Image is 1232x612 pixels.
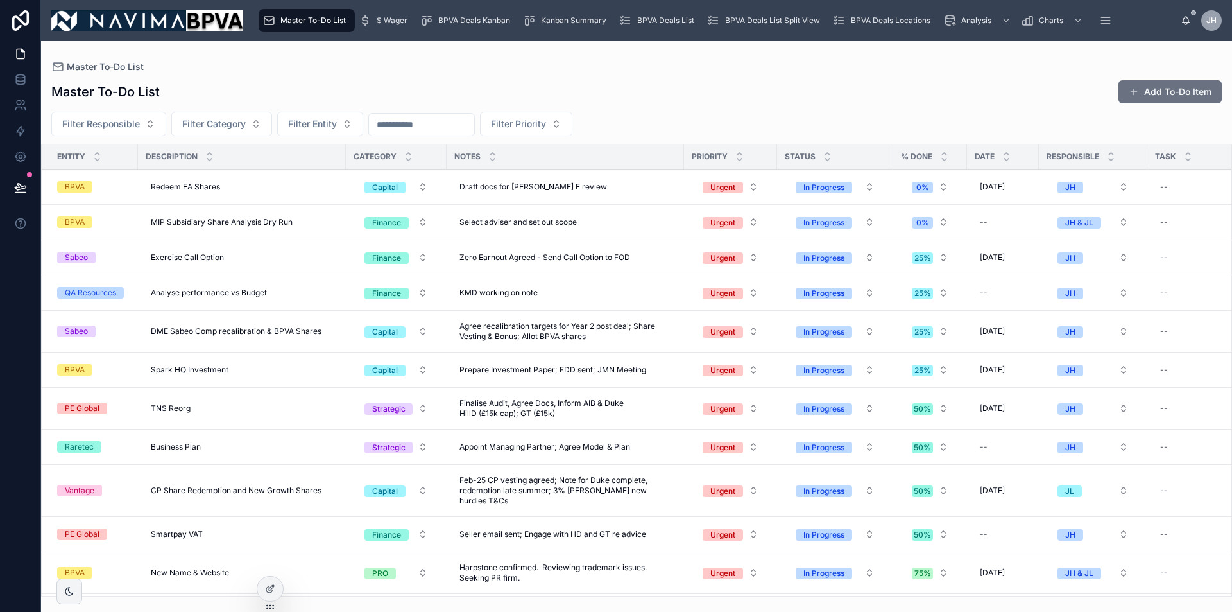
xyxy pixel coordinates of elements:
[725,15,820,26] span: BPVA Deals List Split View
[51,10,243,31] img: App logo
[1047,210,1140,234] a: Select Button
[692,320,769,343] button: Select Button
[785,358,886,382] a: Select Button
[259,9,355,32] a: Master To-Do List
[975,563,1031,583] a: [DATE]
[65,326,88,337] div: Sabeo
[151,365,228,375] span: Spark HQ Investment
[151,485,321,496] span: CP Share Redemption and New Growth Shares
[280,15,346,26] span: Master To-Do List
[1160,252,1168,263] div: --
[692,396,769,421] a: Select Button
[459,252,630,263] span: Zero Earnout Agreed - Send Call Option to FOD
[980,403,1005,414] span: [DATE]
[785,281,885,304] button: Select Button
[354,435,438,459] button: Select Button
[1047,435,1139,459] button: Select Button
[151,568,229,578] span: New Name & Website
[980,252,1005,263] span: [DATE]
[901,561,959,585] a: Select Button
[803,365,844,376] div: In Progress
[914,529,931,541] div: 50%
[151,288,267,298] span: Analyse performance vs Budget
[710,442,735,453] div: Urgent
[151,403,191,414] span: TNS Reorg
[785,281,886,305] a: Select Button
[1160,403,1168,414] div: --
[914,288,931,299] div: 25%
[1065,217,1093,229] div: JH & JL
[914,252,931,264] div: 25%
[785,479,885,502] button: Select Button
[902,320,959,343] button: Select Button
[459,529,646,539] span: Seller email sent; Engage with HD and GT re advice
[1047,561,1140,585] a: Select Button
[372,529,401,541] div: Finance
[1047,523,1139,546] button: Select Button
[692,211,769,234] button: Select Button
[939,9,1017,32] a: Analysis
[692,210,769,234] a: Select Button
[372,403,406,415] div: Strategic
[902,211,959,234] button: Select Button
[372,485,398,497] div: Capital
[1065,365,1075,376] div: JH
[354,396,439,421] a: Select Button
[1047,175,1139,198] button: Select Button
[901,478,959,503] a: Select Button
[980,217,988,227] div: --
[1047,396,1140,421] a: Select Button
[1047,211,1139,234] button: Select Button
[1017,9,1089,32] a: Charts
[692,175,769,199] a: Select Button
[1047,522,1140,546] a: Select Button
[710,182,735,193] div: Urgent
[785,319,886,344] a: Select Button
[692,435,769,459] a: Select Button
[277,112,363,136] button: Select Button
[785,435,886,459] a: Select Button
[1065,288,1075,299] div: JH
[1047,435,1140,459] a: Select Button
[491,118,546,130] span: Filter Priority
[57,485,130,496] a: Vantage
[1160,288,1168,298] div: --
[692,561,769,584] button: Select Button
[151,182,220,192] span: Redeem EA Shares
[459,288,538,298] span: KMD working on note
[803,252,844,264] div: In Progress
[1047,561,1139,584] button: Select Button
[65,252,88,263] div: Sabeo
[1160,182,1168,192] div: --
[354,281,439,305] a: Select Button
[372,442,406,453] div: Strategic
[1065,182,1075,193] div: JH
[710,217,735,229] div: Urgent
[637,15,694,26] span: BPVA Deals List
[901,319,959,344] a: Select Button
[253,6,1181,35] div: scrollable content
[914,365,931,376] div: 25%
[57,529,130,540] a: PE Global
[803,529,844,541] div: In Progress
[57,216,130,228] a: BPVA
[785,210,886,234] a: Select Button
[57,181,130,193] a: BPVA
[372,288,401,299] div: Finance
[975,437,1031,457] a: --
[901,358,959,382] a: Select Button
[151,442,201,452] span: Business Plan
[65,181,85,193] div: BPVA
[1160,442,1168,452] div: --
[901,396,959,421] a: Select Button
[57,287,130,299] a: QA Resources
[459,442,630,452] span: Appoint Managing Partner; Agree Model & Plan
[975,524,1031,545] a: --
[902,358,959,381] button: Select Button
[354,245,439,270] a: Select Button
[459,563,671,583] span: Harpstone confirmed. Reviewing trademark issues. Seeking PR firm.
[710,529,735,541] div: Urgent
[980,485,1005,496] span: [DATE]
[916,217,929,229] div: 0%
[980,326,1005,337] span: [DATE]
